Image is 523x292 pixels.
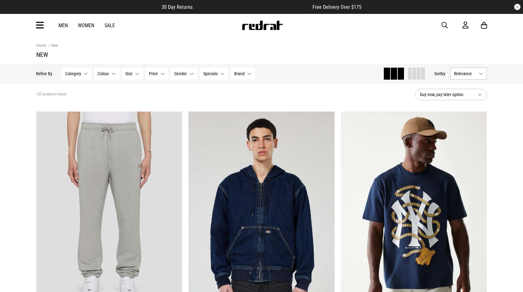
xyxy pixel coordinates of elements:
[36,51,487,58] h1: New
[36,92,66,97] span: 135 products found
[58,22,68,28] a: Men
[162,4,193,10] span: 30 Day Returns
[171,68,198,80] button: Gender
[415,89,487,100] button: buy now, pay later option
[231,68,255,80] button: Brand
[36,43,46,48] a: Home
[312,4,361,10] span: Free Delivery Over $175
[235,71,245,76] span: Brand
[126,71,133,76] span: Size
[104,22,115,28] a: Sale
[62,68,92,80] button: Category
[98,71,109,76] span: Colour
[46,43,58,49] a: New
[454,71,477,76] span: Relevance
[122,68,143,80] button: Size
[200,68,229,80] button: Specials
[241,21,283,30] img: Redrat logo
[149,71,158,76] span: Price
[78,22,94,28] a: Women
[36,71,53,76] p: Refine By
[442,71,446,76] span: by
[66,71,81,76] span: Category
[420,91,472,98] span: buy now, pay later option
[205,4,300,10] iframe: Customer reviews powered by Trustpilot
[146,68,169,80] button: Price
[94,68,120,80] button: Colour
[204,71,218,76] span: Specials
[451,68,487,80] button: Relevance
[435,70,446,77] button: Sortby
[175,71,187,76] span: Gender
